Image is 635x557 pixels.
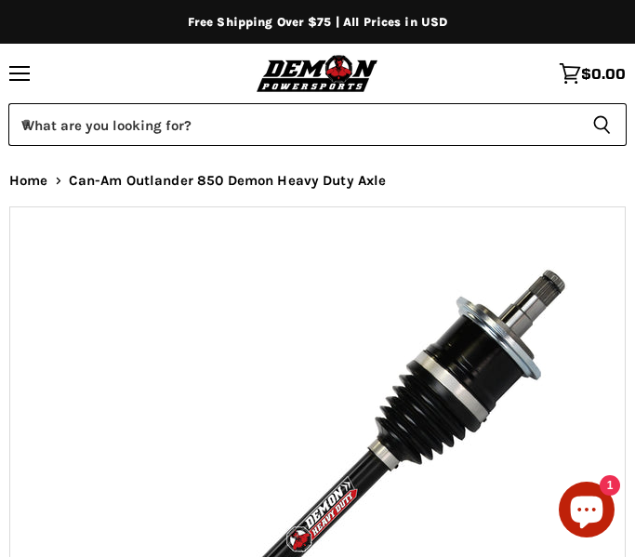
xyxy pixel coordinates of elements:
span: $0.00 [581,65,626,82]
span: Can-Am Outlander 850 Demon Heavy Duty Axle [69,173,387,189]
a: Home [9,173,48,189]
input: When autocomplete results are available use up and down arrows to review and enter to select [8,103,577,146]
button: Search [577,103,627,146]
img: Demon Powersports [253,52,382,94]
inbox-online-store-chat: Shopify online store chat [553,482,620,542]
form: Product [8,103,627,146]
a: $0.00 [549,53,635,94]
